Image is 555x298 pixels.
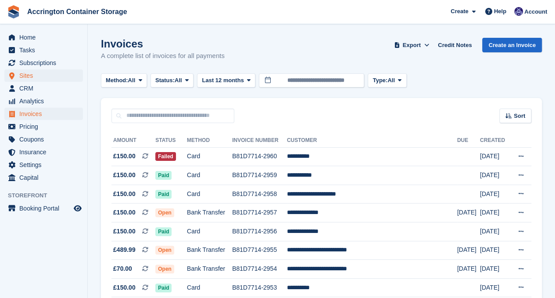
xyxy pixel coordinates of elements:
[4,95,83,107] a: menu
[4,44,83,56] a: menu
[155,208,174,217] span: Open
[19,31,72,44] span: Home
[197,73,255,88] button: Last 12 months
[480,260,510,279] td: [DATE]
[113,283,136,292] span: £150.00
[113,171,136,180] span: £150.00
[19,95,72,107] span: Analytics
[187,185,232,204] td: Card
[19,202,72,214] span: Booking Portal
[155,152,176,161] span: Failed
[480,222,510,241] td: [DATE]
[187,241,232,260] td: Bank Transfer
[187,278,232,297] td: Card
[19,159,72,171] span: Settings
[155,190,172,199] span: Paid
[457,134,480,148] th: Due
[187,134,232,148] th: Method
[113,189,136,199] span: £150.00
[72,203,83,214] a: Preview store
[19,146,72,158] span: Insurance
[480,166,510,185] td: [DATE]
[457,260,480,279] td: [DATE]
[187,147,232,166] td: Card
[150,73,193,88] button: Status: All
[4,31,83,44] a: menu
[232,260,287,279] td: B81D7714-2954
[19,171,72,184] span: Capital
[494,7,506,16] span: Help
[232,166,287,185] td: B81D7714-2959
[457,241,480,260] td: [DATE]
[155,246,174,254] span: Open
[232,134,287,148] th: Invoice Number
[187,204,232,222] td: Bank Transfer
[4,202,83,214] a: menu
[155,227,172,236] span: Paid
[480,185,510,204] td: [DATE]
[101,38,225,50] h1: Invoices
[482,38,542,52] a: Create an Invoice
[387,76,395,85] span: All
[187,260,232,279] td: Bank Transfer
[232,278,287,297] td: B81D7714-2953
[4,57,83,69] a: menu
[4,69,83,82] a: menu
[4,133,83,145] a: menu
[514,112,525,120] span: Sort
[187,166,232,185] td: Card
[155,283,172,292] span: Paid
[4,120,83,133] a: menu
[19,120,72,133] span: Pricing
[155,171,172,180] span: Paid
[524,7,547,16] span: Account
[514,7,523,16] img: Jacob Connolly
[480,278,510,297] td: [DATE]
[7,5,20,18] img: stora-icon-8386f47178a22dfd0bd8f6a31ec36ba5ce8667c1dd55bd0f319d3a0aa187defe.svg
[403,41,421,50] span: Export
[457,204,480,222] td: [DATE]
[232,241,287,260] td: B81D7714-2955
[106,76,128,85] span: Method:
[155,76,175,85] span: Status:
[480,134,510,148] th: Created
[155,265,174,273] span: Open
[155,134,187,148] th: Status
[368,73,406,88] button: Type: All
[113,208,136,217] span: £150.00
[480,204,510,222] td: [DATE]
[101,51,225,61] p: A complete list of invoices for all payments
[232,185,287,204] td: B81D7714-2958
[434,38,475,52] a: Credit Notes
[113,227,136,236] span: £150.00
[24,4,131,19] a: Accrington Container Storage
[101,73,147,88] button: Method: All
[19,82,72,94] span: CRM
[19,44,72,56] span: Tasks
[19,57,72,69] span: Subscriptions
[187,222,232,241] td: Card
[4,171,83,184] a: menu
[451,7,468,16] span: Create
[175,76,182,85] span: All
[4,146,83,158] a: menu
[372,76,387,85] span: Type:
[8,191,87,200] span: Storefront
[232,147,287,166] td: B81D7714-2960
[19,133,72,145] span: Coupons
[19,69,72,82] span: Sites
[4,108,83,120] a: menu
[4,159,83,171] a: menu
[392,38,431,52] button: Export
[480,147,510,166] td: [DATE]
[111,134,155,148] th: Amount
[128,76,136,85] span: All
[113,264,132,273] span: £70.00
[113,152,136,161] span: £150.00
[232,222,287,241] td: B81D7714-2956
[287,134,457,148] th: Customer
[480,241,510,260] td: [DATE]
[113,245,136,254] span: £489.99
[202,76,243,85] span: Last 12 months
[232,204,287,222] td: B81D7714-2957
